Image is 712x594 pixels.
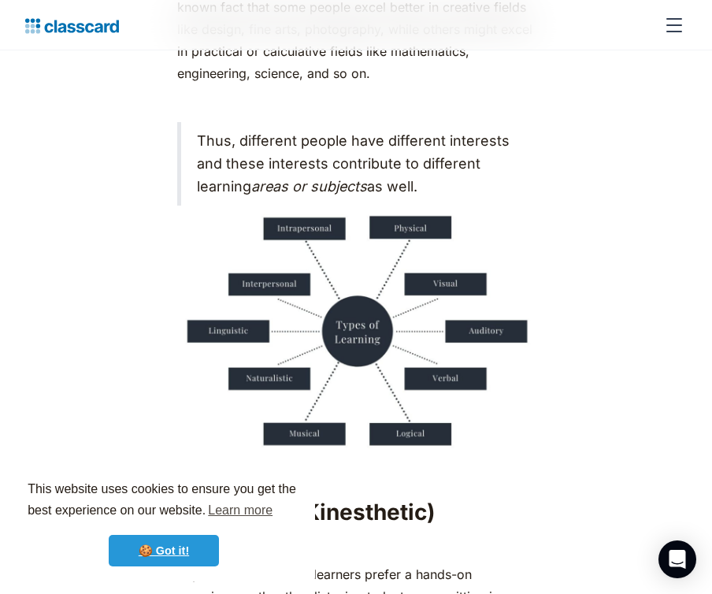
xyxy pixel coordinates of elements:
[28,480,300,522] span: This website uses cookies to ensure you get the best experience on our website.
[109,535,219,566] a: dismiss cookie message
[177,460,536,482] p: ‍
[25,14,119,36] a: home
[177,213,536,452] img: a mind map showcasing the types of learning
[206,499,275,522] a: learn more about cookies
[177,92,536,114] p: ‍
[13,465,315,581] div: cookieconsent
[655,6,687,44] div: menu
[177,122,536,206] blockquote: Thus, different people have different interests and these interests contribute to different learn...
[658,540,696,578] div: Open Intercom Messenger
[251,178,367,195] em: areas or subjects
